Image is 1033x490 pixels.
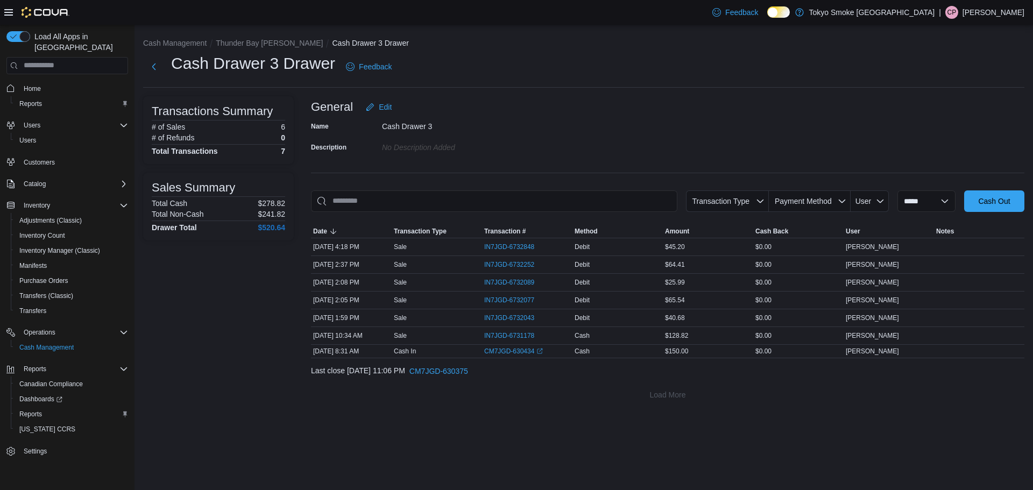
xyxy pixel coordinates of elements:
span: Adjustments (Classic) [19,216,82,225]
p: Sale [394,314,407,322]
button: [US_STATE] CCRS [11,422,132,437]
span: Manifests [15,259,128,272]
button: IN7JGD-6732848 [484,240,545,253]
button: Cash Management [143,39,207,47]
input: This is a search bar. As you type, the results lower in the page will automatically filter. [311,190,677,212]
span: Users [24,121,40,130]
span: Cash Out [978,196,1010,207]
button: Amount [663,225,753,238]
span: Users [15,134,128,147]
div: $0.00 [753,240,844,253]
button: Operations [2,325,132,340]
button: Cash Management [11,340,132,355]
span: Transaction Type [394,227,447,236]
a: Transfers (Classic) [15,289,77,302]
button: Users [2,118,132,133]
a: Users [15,134,40,147]
button: Transfers [11,303,132,318]
a: Feedback [708,2,762,23]
span: Payment Method [775,197,832,205]
button: Canadian Compliance [11,377,132,392]
span: [US_STATE] CCRS [19,425,75,434]
p: 6 [281,123,285,131]
nav: An example of EuiBreadcrumbs [143,38,1024,51]
span: Debit [575,260,590,269]
a: Transfers [15,304,51,317]
button: Adjustments (Classic) [11,213,132,228]
a: CM7JGD-630434External link [484,347,543,356]
span: Debit [575,243,590,251]
span: Washington CCRS [15,423,128,436]
button: Purchase Orders [11,273,132,288]
span: Edit [379,102,392,112]
span: Purchase Orders [15,274,128,287]
button: Cash Back [753,225,844,238]
button: Thunder Bay [PERSON_NAME] [216,39,323,47]
span: Inventory Count [15,229,128,242]
a: Cash Management [15,341,78,354]
h6: # of Sales [152,123,185,131]
div: Last close [DATE] 11:06 PM [311,360,1024,382]
span: $65.54 [665,296,685,304]
span: Adjustments (Classic) [15,214,128,227]
span: Inventory Manager (Classic) [15,244,128,257]
p: Tokyo Smoke [GEOGRAPHIC_DATA] [809,6,935,19]
button: IN7JGD-6731178 [484,329,545,342]
span: Transfers [15,304,128,317]
p: $278.82 [258,199,285,208]
a: Reports [15,408,46,421]
h4: $520.64 [258,223,285,232]
span: Cash [575,347,590,356]
button: Transaction # [482,225,572,238]
span: Load More [650,389,686,400]
button: Transaction Type [392,225,482,238]
div: $0.00 [753,311,844,324]
a: Dashboards [15,393,67,406]
span: Inventory [24,201,50,210]
span: IN7JGD-6732848 [484,243,534,251]
span: Notes [936,227,954,236]
p: Sale [394,243,407,251]
span: Reports [15,408,128,421]
p: | [939,6,941,19]
a: Inventory Count [15,229,69,242]
button: Method [572,225,663,238]
span: Home [24,84,41,93]
div: No Description added [382,139,526,152]
span: $25.99 [665,278,685,287]
span: Transaction Type [692,197,749,205]
a: Purchase Orders [15,274,73,287]
button: Home [2,81,132,96]
span: [PERSON_NAME] [846,243,899,251]
button: Date [311,225,392,238]
h1: Cash Drawer 3 Drawer [171,53,335,74]
a: Manifests [15,259,51,272]
button: Manifests [11,258,132,273]
nav: Complex example [6,76,128,487]
h4: Drawer Total [152,223,197,232]
span: IN7JGD-6731178 [484,331,534,340]
button: Load More [311,384,1024,406]
span: Purchase Orders [19,276,68,285]
span: User [846,227,860,236]
span: User [855,197,872,205]
span: Debit [575,278,590,287]
button: Transaction Type [686,190,769,212]
div: [DATE] 10:34 AM [311,329,392,342]
p: 0 [281,133,285,142]
div: Cameron Palmer [945,6,958,19]
span: Settings [19,444,128,458]
button: User [844,225,934,238]
h4: 7 [281,147,285,155]
div: [DATE] 4:18 PM [311,240,392,253]
span: [PERSON_NAME] [846,331,899,340]
span: Inventory Count [19,231,65,240]
p: [PERSON_NAME] [963,6,1024,19]
span: CP [947,6,957,19]
button: Cash Drawer 3 Drawer [332,39,408,47]
span: Cash Back [755,227,788,236]
span: Catalog [19,177,128,190]
span: Operations [19,326,128,339]
span: $40.68 [665,314,685,322]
